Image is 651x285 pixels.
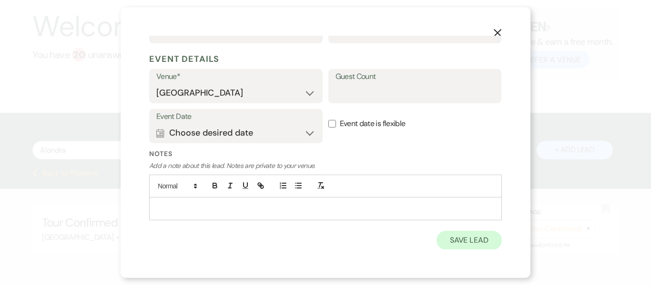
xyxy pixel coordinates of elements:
[437,231,502,250] button: Save Lead
[336,70,495,84] label: Guest Count
[149,52,502,66] h5: Event Details
[328,120,336,128] input: Event date is flexible
[149,161,502,171] p: Add a note about this lead. Notes are private to your venue.
[328,109,502,139] label: Event date is flexible
[156,70,315,84] label: Venue*
[149,149,502,159] label: Notes
[156,110,315,124] label: Event Date
[156,123,315,142] button: Choose desired date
